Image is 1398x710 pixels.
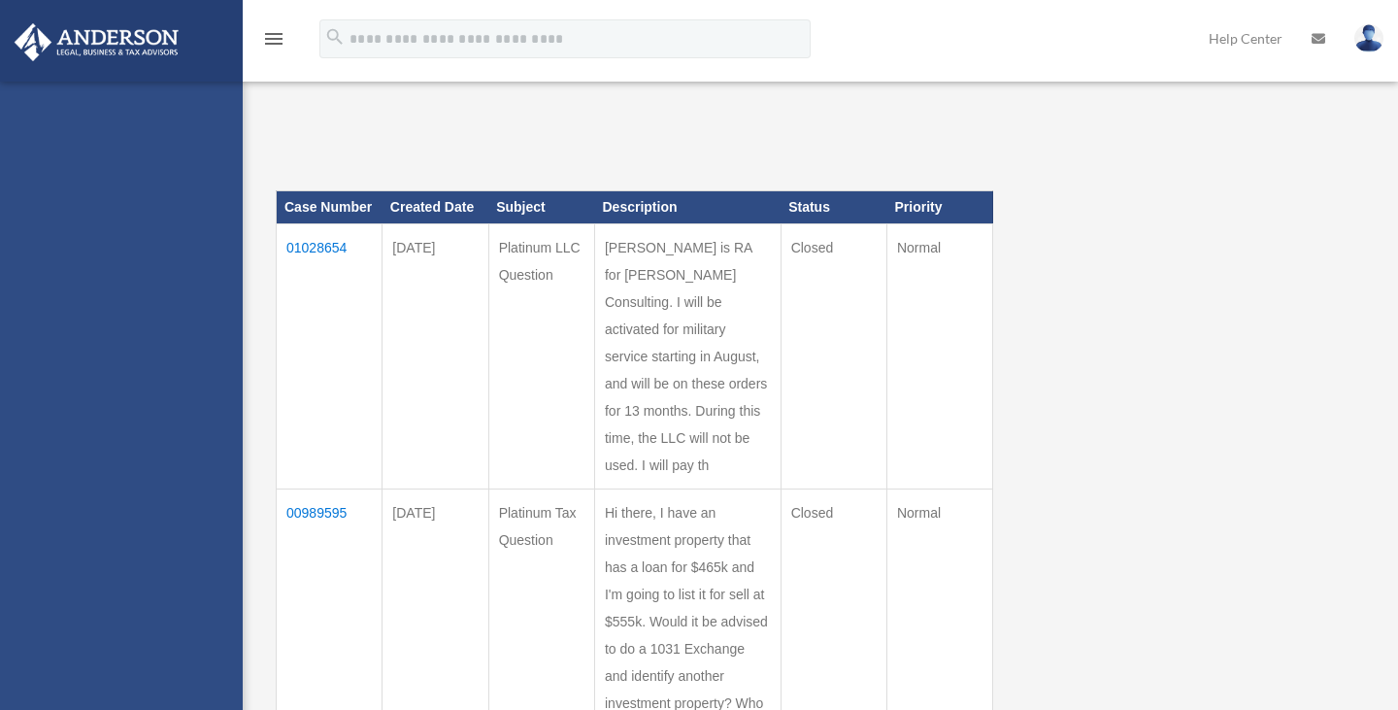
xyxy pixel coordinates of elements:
img: Anderson Advisors Platinum Portal [9,23,184,61]
td: Normal [886,223,992,489]
td: Platinum LLC Question [488,223,594,489]
i: menu [262,27,285,51]
td: Closed [781,223,886,489]
a: menu [262,34,285,51]
th: Status [781,191,886,224]
td: 01028654 [277,223,383,489]
th: Subject [488,191,594,224]
td: [DATE] [383,223,488,489]
th: Priority [886,191,992,224]
td: [PERSON_NAME] is RA for [PERSON_NAME] Consulting. I will be activated for military service starti... [594,223,781,489]
th: Created Date [383,191,488,224]
th: Case Number [277,191,383,224]
th: Description [594,191,781,224]
i: search [324,26,346,48]
img: User Pic [1354,24,1383,52]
